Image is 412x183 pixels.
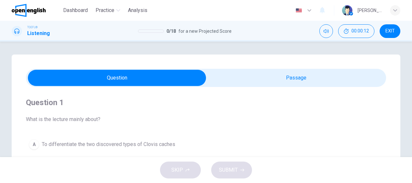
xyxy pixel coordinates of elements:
span: 00:00:12 [351,29,369,34]
span: Practice [96,6,114,14]
img: Profile picture [342,5,352,16]
a: OpenEnglish logo [12,4,61,17]
button: ATo differentiate the two discovered types of Clovis caches [26,136,386,152]
span: 0 / 18 [166,27,176,35]
h1: Listening [27,30,50,37]
div: Hide [338,24,374,38]
span: To differentiate the two discovered types of Clovis caches [42,140,175,148]
span: What is the lecture mainly about? [26,116,386,123]
div: Mute [319,24,333,38]
button: Analysis [125,5,150,16]
button: Dashboard [61,5,90,16]
span: TOEFL® [27,25,38,30]
span: EXIT [385,29,395,34]
span: Dashboard [63,6,88,14]
span: for a new Projected Score [178,27,232,35]
button: EXIT [380,24,400,38]
div: [PERSON_NAME] [358,6,382,14]
button: 00:00:12 [338,24,374,38]
span: Analysis [128,6,147,14]
h4: Question 1 [26,97,386,108]
button: Practice [93,5,123,16]
div: A [29,139,39,150]
img: en [295,8,303,13]
img: OpenEnglish logo [12,4,46,17]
